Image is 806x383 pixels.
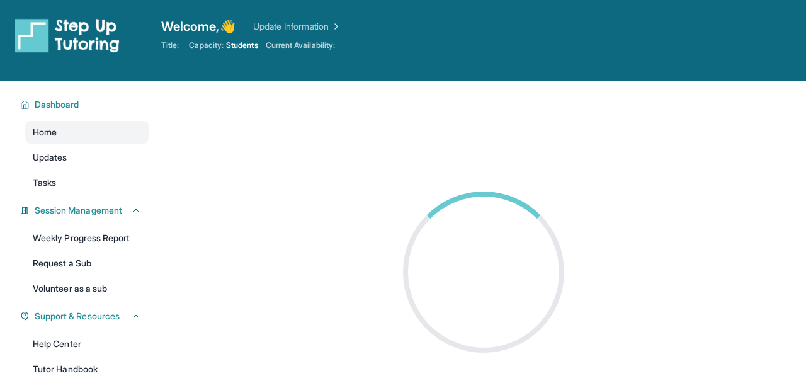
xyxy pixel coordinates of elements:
[35,98,79,111] span: Dashboard
[329,20,341,33] img: Chevron Right
[25,252,149,275] a: Request a Sub
[30,310,141,323] button: Support & Resources
[25,277,149,300] a: Volunteer as a sub
[33,126,57,139] span: Home
[35,204,122,217] span: Session Management
[25,358,149,380] a: Tutor Handbook
[33,176,56,189] span: Tasks
[25,146,149,169] a: Updates
[33,151,67,164] span: Updates
[15,18,120,53] img: logo
[226,40,258,50] span: Students
[35,310,120,323] span: Support & Resources
[30,98,141,111] button: Dashboard
[30,204,141,217] button: Session Management
[161,40,179,50] span: Title:
[266,40,335,50] span: Current Availability:
[25,333,149,355] a: Help Center
[25,227,149,249] a: Weekly Progress Report
[25,121,149,144] a: Home
[189,40,224,50] span: Capacity:
[253,20,341,33] a: Update Information
[25,171,149,194] a: Tasks
[161,18,236,35] span: Welcome, 👋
